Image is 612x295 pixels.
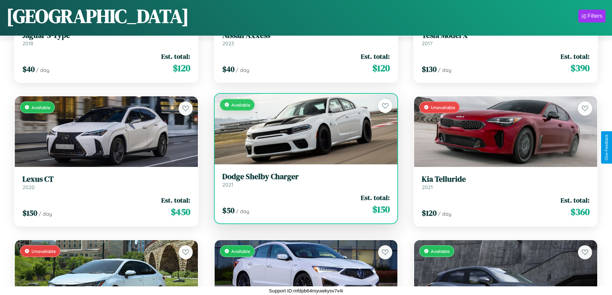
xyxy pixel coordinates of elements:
[161,195,190,205] span: Est. total:
[222,181,233,188] span: 2021
[604,134,609,161] div: Give Feedback
[22,175,190,184] h3: Lexus CT
[372,62,390,74] span: $ 120
[361,52,390,61] span: Est. total:
[231,102,250,108] span: Available
[173,62,190,74] span: $ 120
[422,175,590,184] h3: Kia Telluride
[22,31,190,47] a: Jaguar S-Type2018
[6,3,189,29] h1: [GEOGRAPHIC_DATA]
[236,208,249,214] span: / day
[431,105,455,110] span: Unavailable
[372,203,390,216] span: $ 150
[222,172,390,188] a: Dodge Shelby Charger2021
[422,40,432,47] span: 2017
[222,31,390,47] a: Nissan Axxess2023
[36,67,49,73] span: / day
[171,205,190,218] span: $ 450
[422,184,433,190] span: 2021
[222,40,234,47] span: 2023
[31,248,56,254] span: Unavailable
[588,13,602,19] div: Filters
[571,205,590,218] span: $ 360
[422,175,590,190] a: Kia Telluride2021
[222,205,235,216] span: $ 50
[22,40,33,47] span: 2018
[269,286,343,295] p: Support ID: mfdpb64myuwkysv7v4i
[578,10,606,22] button: Filters
[431,248,450,254] span: Available
[422,31,590,47] a: Tesla Model X2017
[236,67,249,73] span: / day
[561,195,590,205] span: Est. total:
[422,64,437,74] span: $ 130
[31,105,50,110] span: Available
[22,64,35,74] span: $ 40
[222,31,390,40] h3: Nissan Axxess
[22,31,190,40] h3: Jaguar S-Type
[561,52,590,61] span: Est. total:
[22,184,35,190] span: 2020
[361,193,390,202] span: Est. total:
[231,248,250,254] span: Available
[422,208,437,218] span: $ 120
[22,208,37,218] span: $ 150
[222,172,390,181] h3: Dodge Shelby Charger
[571,62,590,74] span: $ 390
[422,31,590,40] h3: Tesla Model X
[39,211,52,217] span: / day
[222,64,235,74] span: $ 40
[438,211,451,217] span: / day
[438,67,451,73] span: / day
[161,52,190,61] span: Est. total:
[22,175,190,190] a: Lexus CT2020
